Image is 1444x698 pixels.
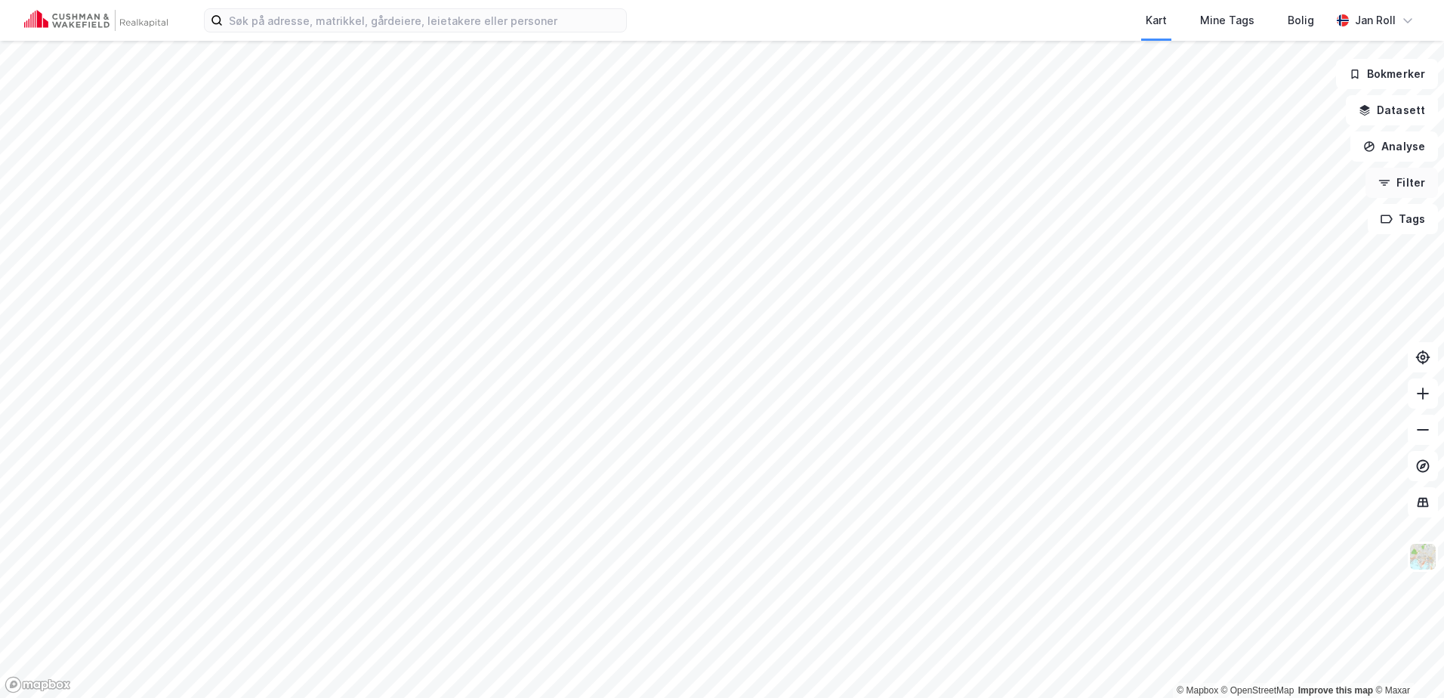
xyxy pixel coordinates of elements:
[1146,11,1167,29] div: Kart
[1336,59,1438,89] button: Bokmerker
[1177,685,1218,696] a: Mapbox
[1221,685,1294,696] a: OpenStreetMap
[1350,131,1438,162] button: Analyse
[1368,625,1444,698] div: Kontrollprogram for chat
[1368,625,1444,698] iframe: Chat Widget
[1368,204,1438,234] button: Tags
[1346,95,1438,125] button: Datasett
[1365,168,1438,198] button: Filter
[223,9,626,32] input: Søk på adresse, matrikkel, gårdeiere, leietakere eller personer
[1288,11,1314,29] div: Bolig
[1298,685,1373,696] a: Improve this map
[1200,11,1254,29] div: Mine Tags
[1355,11,1396,29] div: Jan Roll
[1409,542,1437,571] img: Z
[24,10,168,31] img: cushman-wakefield-realkapital-logo.202ea83816669bd177139c58696a8fa1.svg
[5,676,71,693] a: Mapbox homepage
